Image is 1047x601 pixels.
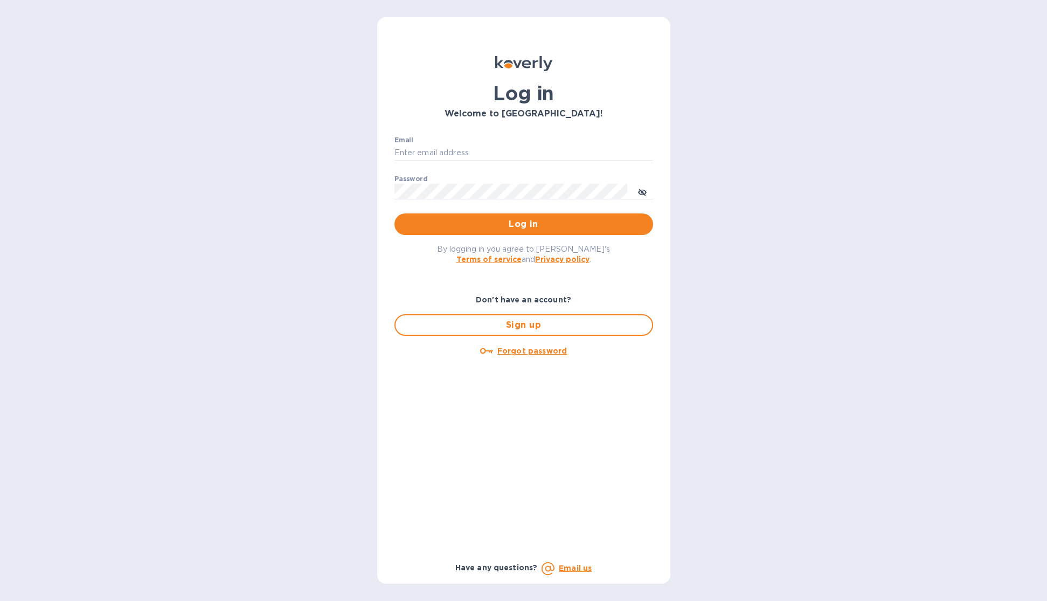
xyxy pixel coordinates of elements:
label: Email [394,137,413,143]
a: Privacy policy [535,255,590,264]
span: By logging in you agree to [PERSON_NAME]'s and . [437,245,610,264]
button: Log in [394,213,653,235]
input: Enter email address [394,145,653,161]
button: Sign up [394,314,653,336]
u: Forgot password [497,347,567,355]
span: Sign up [404,319,643,331]
img: Koverly [495,56,552,71]
h3: Welcome to [GEOGRAPHIC_DATA]! [394,109,653,119]
span: Log in [403,218,644,231]
a: Email us [559,564,592,572]
label: Password [394,176,427,182]
b: Have any questions? [455,563,538,572]
a: Terms of service [456,255,522,264]
button: toggle password visibility [632,181,653,202]
b: Don't have an account? [476,295,571,304]
h1: Log in [394,82,653,105]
